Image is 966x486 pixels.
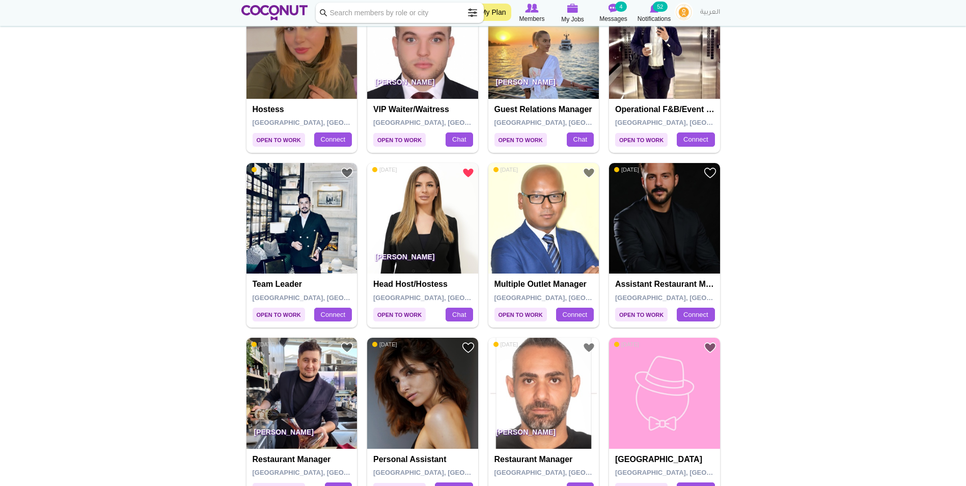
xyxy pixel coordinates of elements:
[704,341,716,354] a: Add to Favourites
[561,14,584,24] span: My Jobs
[373,455,475,464] h4: Personal Assistant
[241,5,308,20] img: Home
[615,294,760,302] span: [GEOGRAPHIC_DATA], [GEOGRAPHIC_DATA]
[494,455,596,464] h4: Restaurant Manager
[373,294,518,302] span: [GEOGRAPHIC_DATA], [GEOGRAPHIC_DATA]
[494,308,547,321] span: Open to Work
[615,119,760,126] span: [GEOGRAPHIC_DATA], [GEOGRAPHIC_DATA]
[252,341,277,348] span: [DATE]
[494,469,640,476] span: [GEOGRAPHIC_DATA], [GEOGRAPHIC_DATA]
[367,70,478,99] p: [PERSON_NAME]
[253,455,354,464] h4: Restaurant Manager
[253,308,305,321] span: Open to Work
[253,119,398,126] span: [GEOGRAPHIC_DATA], [GEOGRAPHIC_DATA]
[493,341,518,348] span: [DATE]
[341,341,353,354] a: Add to Favourites
[493,166,518,173] span: [DATE]
[512,3,553,24] a: Browse Members Members
[373,308,426,321] span: Open to Work
[373,133,426,147] span: Open to Work
[246,420,357,449] p: [PERSON_NAME]
[252,166,277,173] span: [DATE]
[373,280,475,289] h4: Head Host/Hostess
[373,469,518,476] span: [GEOGRAPHIC_DATA], [GEOGRAPHIC_DATA]
[525,4,538,13] img: Browse Members
[372,341,397,348] span: [DATE]
[593,3,634,24] a: Messages Messages 4
[519,14,544,24] span: Members
[599,14,627,24] span: Messages
[638,14,671,24] span: Notifications
[695,3,725,23] a: العربية
[650,4,658,13] img: Notifications
[556,308,594,322] a: Connect
[253,133,305,147] span: Open to Work
[583,341,595,354] a: Add to Favourites
[446,132,473,147] a: Chat
[615,133,668,147] span: Open to Work
[494,133,547,147] span: Open to Work
[316,3,484,23] input: Search members by role or city
[615,105,716,114] h4: Operational F&B/Event Supervisor
[367,245,478,274] p: [PERSON_NAME]
[634,3,675,24] a: Notifications Notifications 52
[373,105,475,114] h4: VIP Waiter/Waitress
[488,70,599,99] p: [PERSON_NAME]
[615,469,760,476] span: [GEOGRAPHIC_DATA], [GEOGRAPHIC_DATA]
[253,280,354,289] h4: Team leader
[494,119,640,126] span: [GEOGRAPHIC_DATA], [GEOGRAPHIC_DATA]
[475,4,511,21] a: My Plan
[373,119,518,126] span: [GEOGRAPHIC_DATA], [GEOGRAPHIC_DATA]
[615,308,668,321] span: Open to Work
[253,294,398,302] span: [GEOGRAPHIC_DATA], [GEOGRAPHIC_DATA]
[553,3,593,24] a: My Jobs My Jobs
[314,132,352,147] a: Connect
[583,167,595,179] a: Add to Favourites
[704,167,716,179] a: Add to Favourites
[615,455,716,464] h4: [GEOGRAPHIC_DATA]
[341,167,353,179] a: Add to Favourites
[609,4,619,13] img: Messages
[446,308,473,322] a: Chat
[615,280,716,289] h4: Assistant Restaurant Manager
[494,294,640,302] span: [GEOGRAPHIC_DATA], [GEOGRAPHIC_DATA]
[462,341,475,354] a: Add to Favourites
[253,469,398,476] span: [GEOGRAPHIC_DATA], [GEOGRAPHIC_DATA]
[567,4,578,13] img: My Jobs
[494,105,596,114] h4: Guest Relations Manager
[677,132,714,147] a: Connect
[494,280,596,289] h4: Multiple Outlet Manager
[314,308,352,322] a: Connect
[253,105,354,114] h4: Hostess
[614,341,639,348] span: [DATE]
[653,2,667,12] small: 52
[567,132,594,147] a: Chat
[488,420,599,449] p: [PERSON_NAME]
[462,167,475,179] a: Remove from Favourites
[614,166,639,173] span: [DATE]
[677,308,714,322] a: Connect
[372,166,397,173] span: [DATE]
[615,2,626,12] small: 4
